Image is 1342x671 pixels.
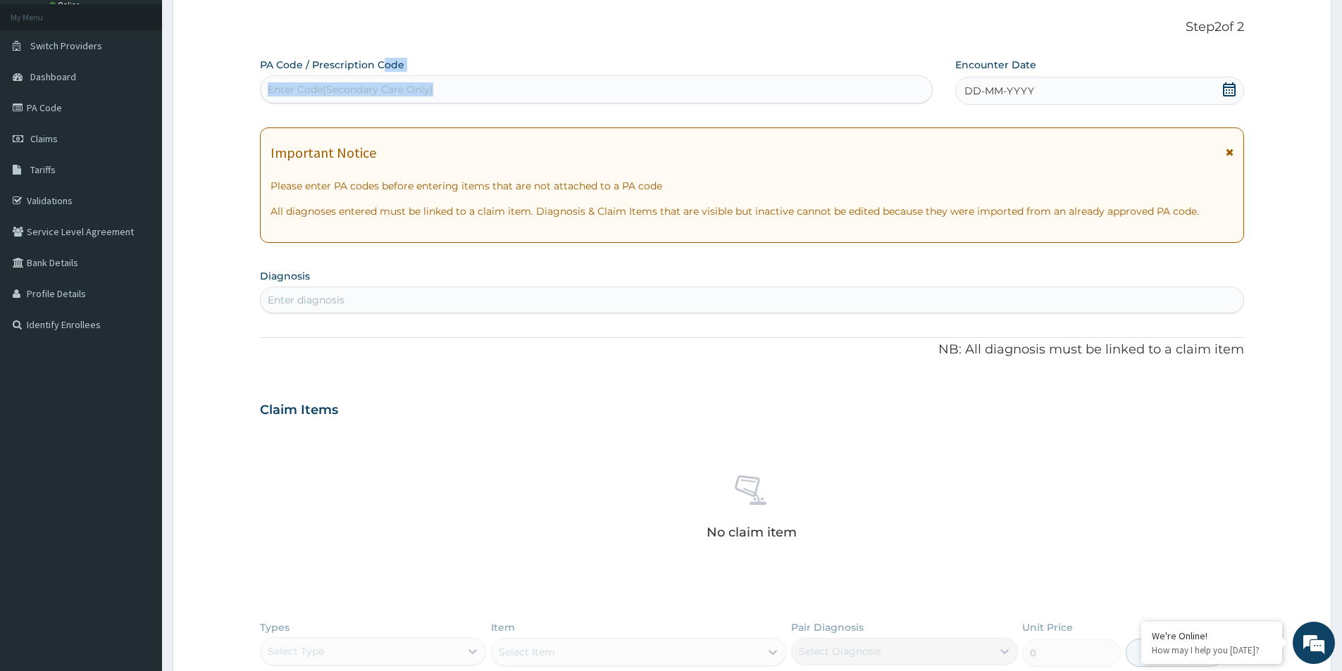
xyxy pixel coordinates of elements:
img: d_794563401_company_1708531726252_794563401 [26,70,57,106]
span: We're online! [82,177,194,320]
p: Step 2 of 2 [260,20,1244,35]
h1: Important Notice [271,145,376,161]
textarea: Type your message and hit 'Enter' [7,384,268,434]
span: DD-MM-YYYY [964,84,1034,98]
label: Diagnosis [260,269,310,283]
div: Enter Code(Secondary Care Only) [268,82,433,96]
div: Minimize live chat window [231,7,265,41]
p: Please enter PA codes before entering items that are not attached to a PA code [271,179,1234,193]
p: NB: All diagnosis must be linked to a claim item [260,341,1244,359]
span: Dashboard [30,70,76,83]
label: PA Code / Prescription Code [260,58,404,72]
p: How may I help you today? [1152,644,1272,656]
h3: Claim Items [260,403,338,418]
label: Encounter Date [955,58,1036,72]
div: Enter diagnosis [268,293,344,307]
span: Switch Providers [30,39,102,52]
span: Claims [30,132,58,145]
div: We're Online! [1152,629,1272,642]
span: Tariffs [30,163,56,176]
p: All diagnoses entered must be linked to a claim item. Diagnosis & Claim Items that are visible bu... [271,204,1234,218]
p: No claim item [707,525,797,539]
div: Chat with us now [73,79,237,97]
